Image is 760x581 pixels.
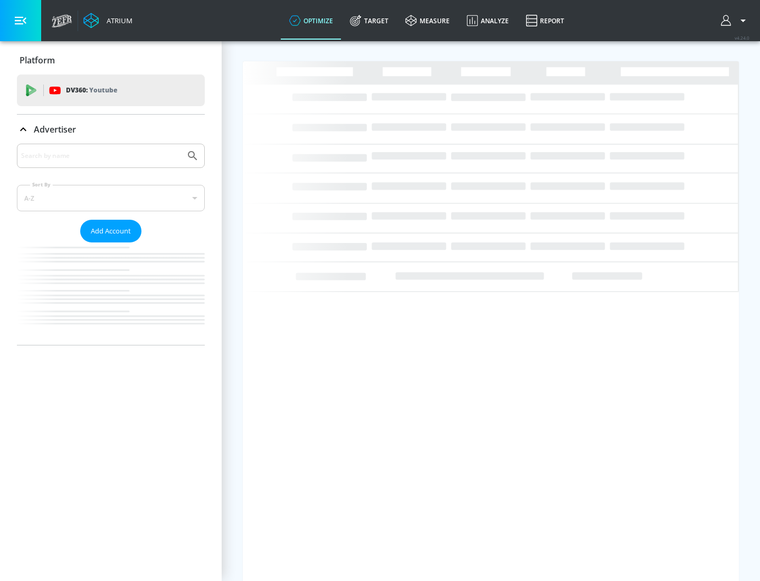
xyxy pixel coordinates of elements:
div: Platform [17,45,205,75]
a: optimize [281,2,341,40]
p: Platform [20,54,55,66]
input: Search by name [21,149,181,163]
div: Advertiser [17,115,205,144]
p: Youtube [89,85,117,96]
a: measure [397,2,458,40]
label: Sort By [30,181,53,188]
a: Target [341,2,397,40]
button: Add Account [80,220,141,242]
div: Advertiser [17,144,205,345]
span: Add Account [91,225,131,237]
span: v 4.24.0 [735,35,749,41]
nav: list of Advertiser [17,242,205,345]
a: Analyze [458,2,517,40]
a: Report [517,2,573,40]
div: A-Z [17,185,205,211]
a: Atrium [83,13,132,29]
div: DV360: Youtube [17,74,205,106]
p: Advertiser [34,124,76,135]
p: DV360: [66,85,117,96]
div: Atrium [102,16,132,25]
